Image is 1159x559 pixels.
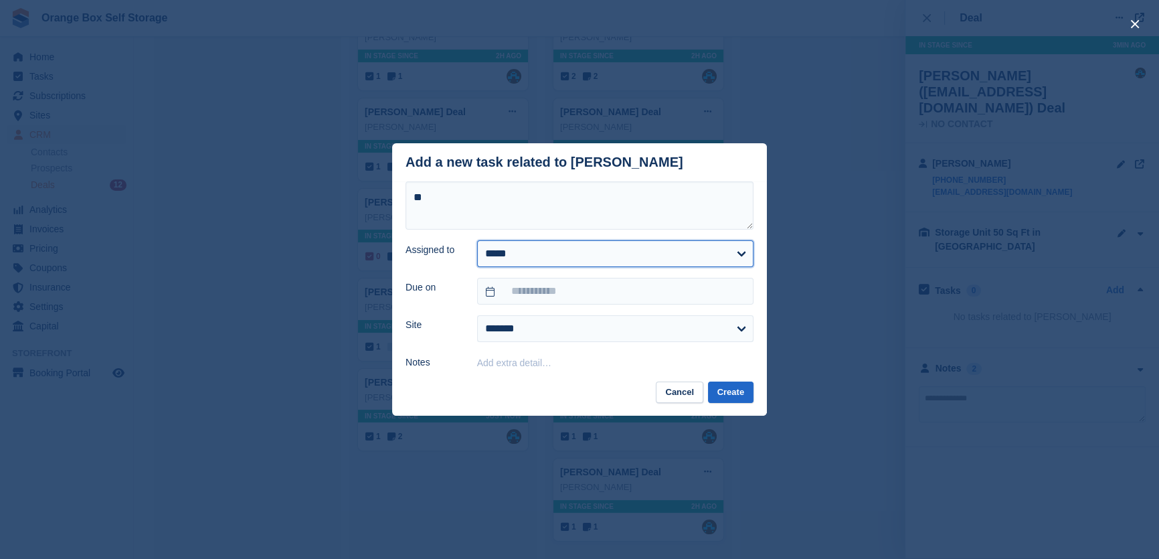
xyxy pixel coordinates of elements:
div: Add a new task related to [PERSON_NAME] [406,155,683,170]
button: Add extra detail… [477,357,551,368]
label: Assigned to [406,243,461,257]
label: Site [406,318,461,332]
button: Cancel [656,382,703,404]
label: Due on [406,281,461,295]
button: close [1124,13,1146,35]
button: Create [708,382,753,404]
label: Notes [406,355,461,370]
